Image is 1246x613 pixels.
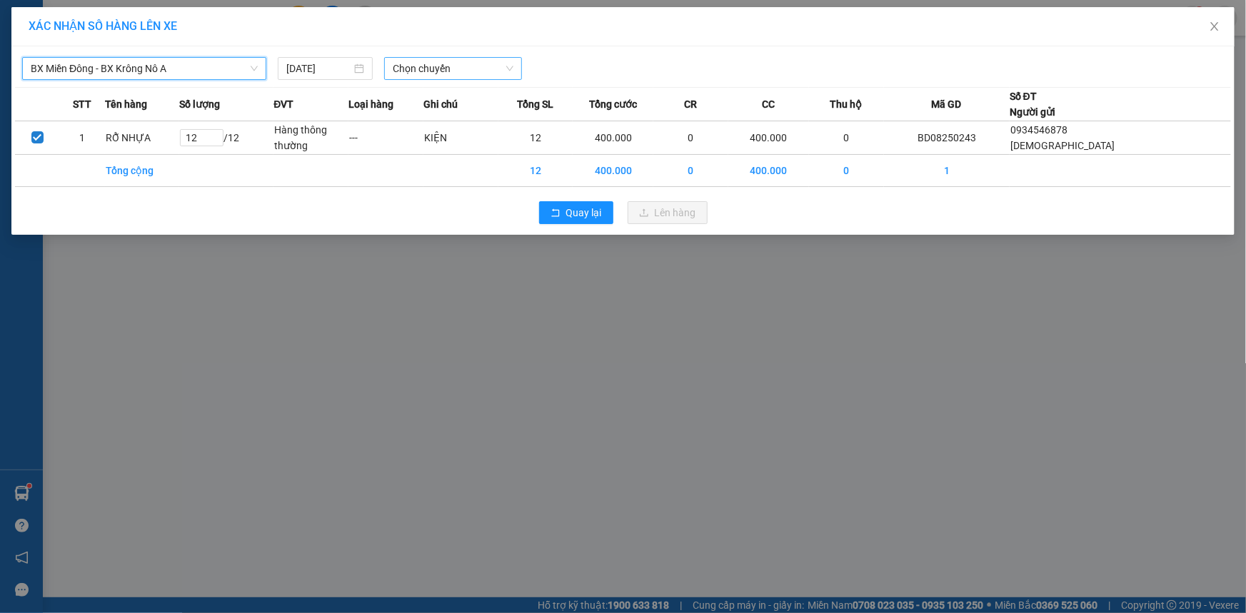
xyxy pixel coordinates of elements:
span: Tổng cước [589,96,637,112]
span: Nơi nhận: [109,99,132,120]
span: CR [684,96,697,112]
span: BX Miền Đông - BX Krông Nô A [31,58,258,79]
td: Tổng cộng [105,155,180,187]
span: BD08250243 [144,54,201,64]
td: Hàng thông thường [273,121,348,155]
span: Quay lại [566,205,602,221]
td: 12 [498,121,573,155]
span: STT [73,96,91,112]
span: ĐVT [273,96,293,112]
span: Loại hàng [348,96,393,112]
td: / 12 [179,121,273,155]
td: --- [348,121,423,155]
div: Số ĐT Người gửi [1010,88,1055,120]
span: Số lượng [179,96,220,112]
span: close [1209,21,1220,32]
strong: BIÊN NHẬN GỬI HÀNG HOÁ [49,86,166,96]
span: CC [762,96,775,112]
img: logo [14,32,33,68]
button: Close [1195,7,1235,47]
button: uploadLên hàng [628,201,708,224]
span: 0934546878 [1010,124,1067,136]
strong: CÔNG TY TNHH [GEOGRAPHIC_DATA] 214 QL13 - P.26 - Q.BÌNH THẠNH - TP HCM 1900888606 [37,23,116,76]
td: 0 [653,155,728,187]
span: PV Đắk Mil [144,100,179,108]
span: Tổng SL [517,96,553,112]
td: 400.000 [573,155,653,187]
span: XÁC NHẬN SỐ HÀNG LÊN XE [29,19,177,33]
td: 1 [884,155,1010,187]
span: Tên hàng [105,96,147,112]
span: [DEMOGRAPHIC_DATA] [1010,140,1115,151]
span: Thu hộ [830,96,863,112]
span: Mã GD [931,96,961,112]
td: RỖ NHỰA [105,121,180,155]
td: 12 [498,155,573,187]
td: KIỆN [423,121,498,155]
td: 1 [60,121,105,155]
td: 400.000 [728,121,809,155]
td: 400.000 [573,121,653,155]
input: 14/08/2025 [286,61,351,76]
span: Nơi gửi: [14,99,29,120]
span: Chọn chuyến [393,58,513,79]
td: 0 [809,121,884,155]
td: BD08250243 [884,121,1010,155]
span: rollback [551,208,561,219]
button: rollbackQuay lại [539,201,613,224]
td: 0 [809,155,884,187]
span: 14:30:36 [DATE] [136,64,201,75]
td: 0 [653,121,728,155]
td: 400.000 [728,155,809,187]
span: Ghi chú [423,96,458,112]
